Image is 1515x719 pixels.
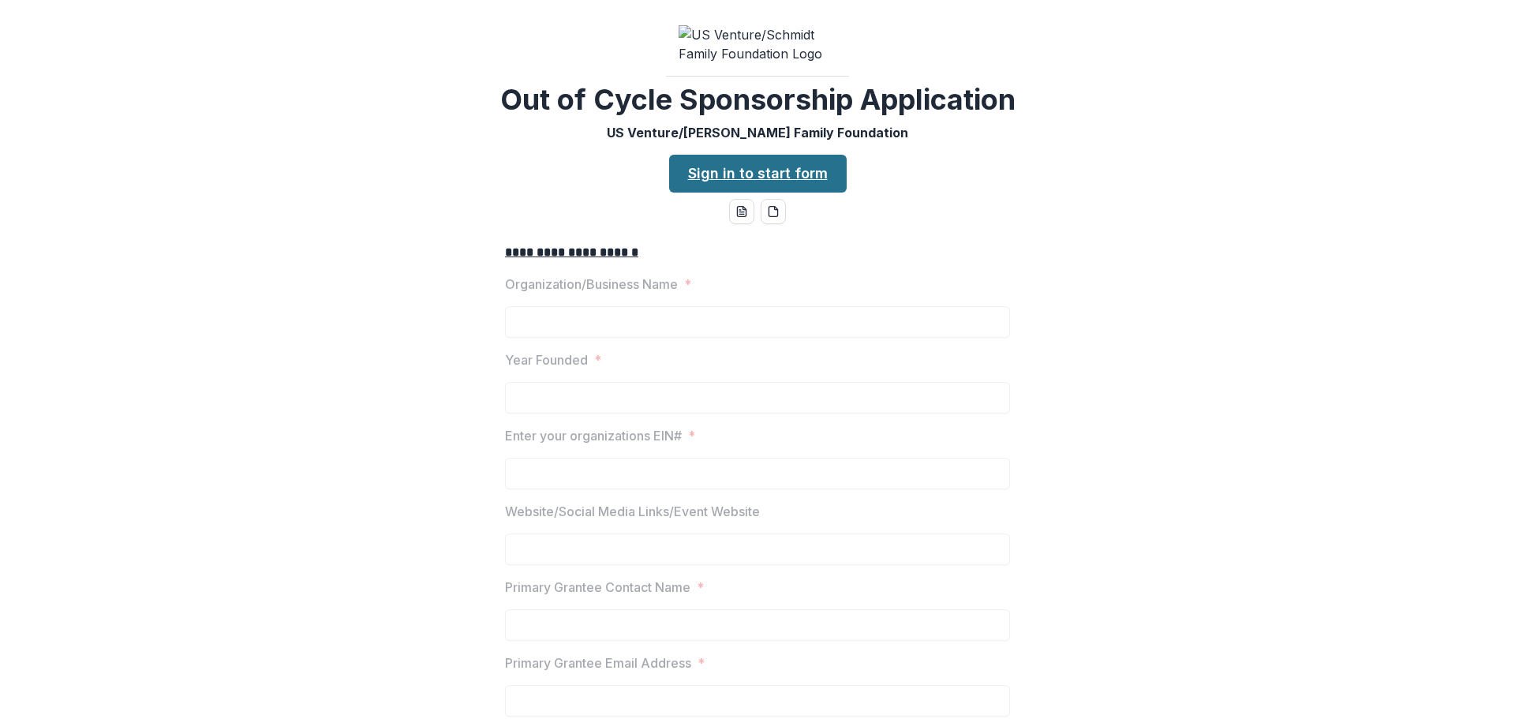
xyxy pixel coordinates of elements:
button: pdf-download [761,199,786,224]
p: US Venture/[PERSON_NAME] Family Foundation [607,123,908,142]
p: Website/Social Media Links/Event Website [505,502,760,521]
a: Sign in to start form [669,155,847,193]
p: Primary Grantee Email Address [505,653,691,672]
p: Year Founded [505,350,588,369]
button: word-download [729,199,754,224]
p: Organization/Business Name [505,275,678,294]
img: US Venture/Schmidt Family Foundation Logo [679,25,836,63]
h2: Out of Cycle Sponsorship Application [500,83,1016,117]
p: Enter your organizations EIN# [505,426,682,445]
p: Primary Grantee Contact Name [505,578,690,597]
